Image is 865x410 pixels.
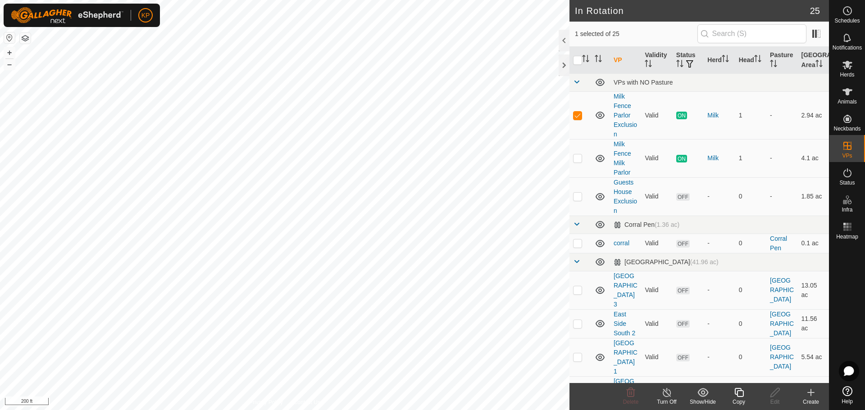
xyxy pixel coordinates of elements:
[842,399,853,404] span: Help
[11,7,123,23] img: Gallagher Logo
[770,61,777,68] p-sorticon: Activate to sort
[707,239,731,248] div: -
[766,47,797,74] th: Pasture
[676,112,687,119] span: ON
[4,59,15,70] button: –
[798,91,829,139] td: 2.94 ac
[690,258,719,266] span: (41.96 ac)
[707,319,731,329] div: -
[798,338,829,376] td: 5.54 ac
[20,33,31,44] button: Map Layers
[249,398,283,406] a: Privacy Policy
[839,180,855,185] span: Status
[294,398,320,406] a: Contact Us
[649,398,685,406] div: Turn Off
[641,139,672,177] td: Valid
[4,32,15,43] button: Reset Map
[575,5,810,16] h2: In Rotation
[685,398,721,406] div: Show/Hide
[735,177,766,216] td: 0
[815,61,823,68] p-sorticon: Activate to sort
[770,311,794,337] a: [GEOGRAPHIC_DATA]
[810,4,820,18] span: 25
[833,126,860,131] span: Neckbands
[614,93,637,138] a: Milk Fence Parlor Exclusion
[141,11,150,20] span: KP
[834,18,860,23] span: Schedules
[641,91,672,139] td: Valid
[676,193,690,201] span: OFF
[614,272,637,308] a: [GEOGRAPHIC_DATA] 3
[735,271,766,309] td: 0
[842,153,852,158] span: VPs
[676,61,683,68] p-sorticon: Activate to sort
[676,287,690,294] span: OFF
[735,139,766,177] td: 1
[707,153,731,163] div: Milk
[793,398,829,406] div: Create
[614,140,631,176] a: Milk Fence Milk Parlor
[641,177,672,216] td: Valid
[842,207,852,212] span: Infra
[770,344,794,370] a: [GEOGRAPHIC_DATA]
[757,398,793,406] div: Edit
[610,47,641,74] th: VP
[735,309,766,338] td: 0
[707,192,731,201] div: -
[798,234,829,253] td: 0.1 ac
[766,139,797,177] td: -
[721,398,757,406] div: Copy
[645,61,652,68] p-sorticon: Activate to sort
[707,111,731,120] div: Milk
[641,234,672,253] td: Valid
[735,91,766,139] td: 1
[614,239,629,247] a: corral
[770,277,794,303] a: [GEOGRAPHIC_DATA]
[673,47,704,74] th: Status
[798,139,829,177] td: 4.1 ac
[623,399,639,405] span: Delete
[614,179,637,214] a: Guests House Exclusion
[707,352,731,362] div: -
[838,99,857,104] span: Animals
[641,271,672,309] td: Valid
[798,47,829,74] th: [GEOGRAPHIC_DATA] Area
[614,79,825,86] div: VPs with NO Pasture
[676,240,690,248] span: OFF
[766,91,797,139] td: -
[766,177,797,216] td: -
[722,56,729,63] p-sorticon: Activate to sort
[697,24,806,43] input: Search (S)
[833,45,862,50] span: Notifications
[641,309,672,338] td: Valid
[676,155,687,162] span: ON
[840,72,854,77] span: Herds
[707,285,731,295] div: -
[770,382,794,408] a: [GEOGRAPHIC_DATA]
[614,221,679,229] div: Corral Pen
[595,56,602,63] p-sorticon: Activate to sort
[735,338,766,376] td: 0
[798,309,829,338] td: 11.56 ac
[770,235,787,252] a: Corral Pen
[614,311,635,337] a: East Side South 2
[798,177,829,216] td: 1.85 ac
[614,258,719,266] div: [GEOGRAPHIC_DATA]
[582,56,589,63] p-sorticon: Activate to sort
[641,338,672,376] td: Valid
[676,354,690,361] span: OFF
[735,234,766,253] td: 0
[575,29,697,39] span: 1 selected of 25
[829,383,865,408] a: Help
[704,47,735,74] th: Herd
[641,47,672,74] th: Validity
[4,47,15,58] button: +
[655,221,679,228] span: (1.36 ac)
[754,56,761,63] p-sorticon: Activate to sort
[836,234,858,239] span: Heatmap
[676,320,690,328] span: OFF
[614,339,637,375] a: [GEOGRAPHIC_DATA] 1
[735,47,766,74] th: Head
[798,271,829,309] td: 13.05 ac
